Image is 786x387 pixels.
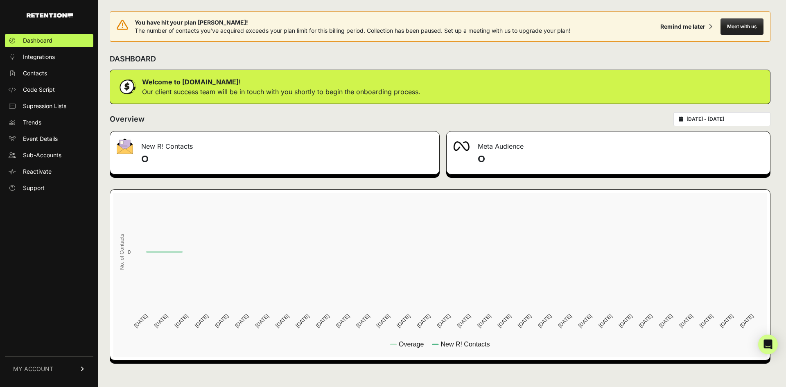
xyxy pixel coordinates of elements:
text: [DATE] [395,313,411,329]
span: You have hit your plan [PERSON_NAME]! [135,18,570,27]
a: MY ACCOUNT [5,356,93,381]
strong: Welcome to [DOMAIN_NAME]! [142,78,241,86]
text: [DATE] [496,313,512,329]
button: Remind me later [657,19,716,34]
img: dollar-coin-05c43ed7efb7bc0c12610022525b4bbbb207c7efeef5aecc26f025e68dcafac9.png [117,77,137,97]
text: [DATE] [254,313,270,329]
img: fa-envelope-19ae18322b30453b285274b1b8af3d052b27d846a4fbe8435d1a52b978f639a2.png [117,138,133,154]
text: [DATE] [456,313,472,329]
text: [DATE] [193,313,209,329]
span: Reactivate [23,167,52,176]
text: [DATE] [436,313,452,329]
a: Reactivate [5,165,93,178]
text: [DATE] [416,313,431,329]
a: Event Details [5,132,93,145]
text: [DATE] [557,313,573,329]
img: Retention.com [27,13,73,18]
div: Open Intercom Messenger [758,335,778,354]
p: Our client success team will be in touch with you shortly to begin the onboarding process. [142,87,420,97]
a: Integrations [5,50,93,63]
span: Event Details [23,135,58,143]
text: [DATE] [375,313,391,329]
a: Dashboard [5,34,93,47]
text: [DATE] [718,313,734,329]
a: Support [5,181,93,195]
text: 0 [128,249,131,255]
text: [DATE] [234,313,250,329]
text: [DATE] [355,313,371,329]
div: Meta Audience [447,131,770,156]
img: fa-meta-2f981b61bb99beabf952f7030308934f19ce035c18b003e963880cc3fabeebb7.png [453,141,470,151]
text: [DATE] [678,313,694,329]
span: Contacts [23,69,47,77]
a: Trends [5,116,93,129]
text: [DATE] [314,313,330,329]
text: [DATE] [597,313,613,329]
text: [DATE] [214,313,230,329]
span: Dashboard [23,36,52,45]
span: MY ACCOUNT [13,365,53,373]
text: [DATE] [133,313,149,329]
text: New R! Contacts [440,341,490,348]
text: No. of Contacts [119,234,125,270]
text: [DATE] [658,313,674,329]
a: Sub-Accounts [5,149,93,162]
span: Supression Lists [23,102,66,110]
text: [DATE] [335,313,351,329]
text: [DATE] [537,313,553,329]
h2: Overview [110,113,145,125]
span: Integrations [23,53,55,61]
span: Code Script [23,86,55,94]
text: [DATE] [274,313,290,329]
text: [DATE] [153,313,169,329]
span: The number of contacts you've acquired exceeds your plan limit for this billing period. Collectio... [135,27,570,34]
text: [DATE] [617,313,633,329]
span: Support [23,184,45,192]
text: [DATE] [698,313,714,329]
div: New R! Contacts [110,131,439,156]
text: [DATE] [577,313,593,329]
span: Trends [23,118,41,127]
button: Meet with us [720,18,763,35]
a: Supression Lists [5,100,93,113]
div: Remind me later [660,23,705,31]
a: Code Script [5,83,93,96]
h2: DASHBOARD [110,53,156,65]
h4: 0 [141,153,433,166]
text: [DATE] [739,313,754,329]
text: [DATE] [294,313,310,329]
text: [DATE] [638,313,654,329]
text: [DATE] [476,313,492,329]
text: [DATE] [517,313,533,329]
text: [DATE] [173,313,189,329]
span: Sub-Accounts [23,151,61,159]
h4: 0 [478,153,763,166]
a: Contacts [5,67,93,80]
text: Overage [399,341,424,348]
